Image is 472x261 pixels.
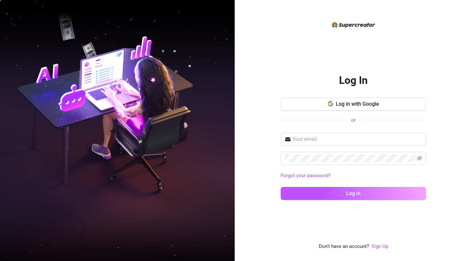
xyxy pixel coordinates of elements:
span: Log in with Google [336,101,379,107]
img: logo-BBDzfeDw.svg [332,22,375,28]
a: Forgot your password? [281,172,426,180]
button: Log in [281,187,426,200]
span: Log in [346,190,361,196]
a: Forgot your password? [281,173,331,178]
button: Log in with Google [281,98,426,111]
span: eye-invisible [417,156,422,161]
a: Sign Up [372,243,388,251]
input: Your email [292,135,422,143]
a: Sign Up [372,243,388,249]
h2: Log In [339,74,368,87]
span: Don't have an account? [319,243,369,251]
span: or [351,117,356,123]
